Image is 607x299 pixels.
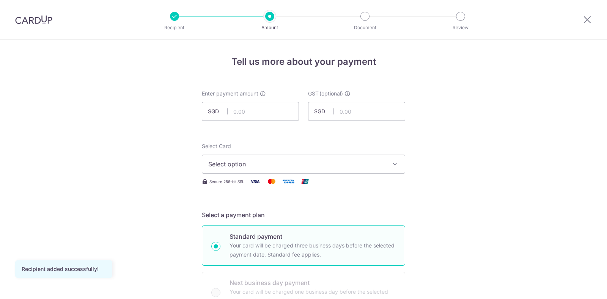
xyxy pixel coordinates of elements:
span: (optional) [319,90,343,97]
img: CardUp [15,15,52,24]
h5: Select a payment plan [202,210,405,219]
p: Standard payment [230,232,396,241]
p: Recipient [146,24,203,31]
img: Mastercard [264,177,279,186]
span: GST [308,90,319,97]
div: Recipient added successfully! [22,265,106,273]
button: Select option [202,155,405,174]
span: Select option [208,160,385,169]
span: Secure 256-bit SSL [209,178,244,185]
input: 0.00 [308,102,405,121]
img: Visa [247,177,263,186]
input: 0.00 [202,102,299,121]
span: SGD [208,108,228,115]
span: Enter payment amount [202,90,258,97]
p: Amount [242,24,298,31]
p: Document [337,24,393,31]
h4: Tell us more about your payment [202,55,405,69]
p: Your card will be charged three business days before the selected payment date. Standard fee appl... [230,241,396,259]
img: Union Pay [297,177,313,186]
span: SGD [314,108,334,115]
span: translation missing: en.payables.payment_networks.credit_card.summary.labels.select_card [202,143,231,149]
img: American Express [281,177,296,186]
p: Review [432,24,489,31]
